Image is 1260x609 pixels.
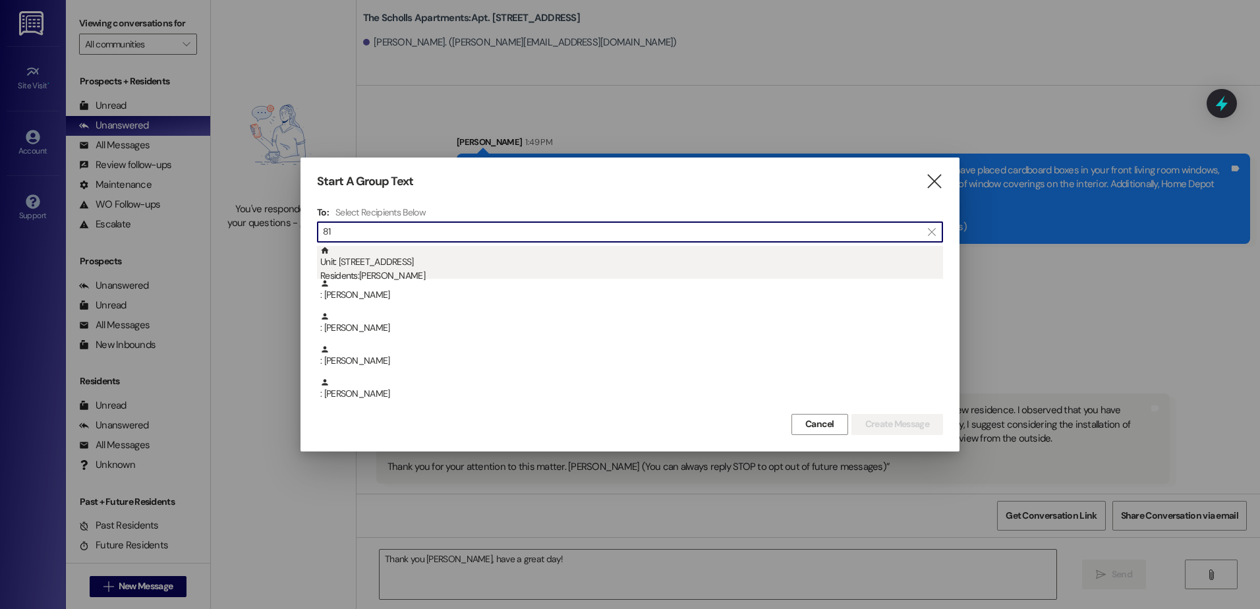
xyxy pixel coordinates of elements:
[320,279,943,302] div: : [PERSON_NAME]
[323,223,921,241] input: Search for any contact or apartment
[320,269,943,283] div: Residents: [PERSON_NAME]
[925,175,943,188] i: 
[317,246,943,279] div: Unit: [STREET_ADDRESS]Residents:[PERSON_NAME]
[320,246,943,283] div: Unit: [STREET_ADDRESS]
[317,312,943,345] div: : [PERSON_NAME]
[865,417,929,431] span: Create Message
[317,279,943,312] div: : [PERSON_NAME]
[335,206,426,218] h4: Select Recipients Below
[317,206,329,218] h3: To:
[317,345,943,378] div: : [PERSON_NAME]
[805,417,834,431] span: Cancel
[928,227,935,237] i: 
[320,312,943,335] div: : [PERSON_NAME]
[791,414,848,435] button: Cancel
[317,378,943,411] div: : [PERSON_NAME]
[317,174,413,189] h3: Start A Group Text
[921,222,942,242] button: Clear text
[320,378,943,401] div: : [PERSON_NAME]
[851,414,943,435] button: Create Message
[320,345,943,368] div: : [PERSON_NAME]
